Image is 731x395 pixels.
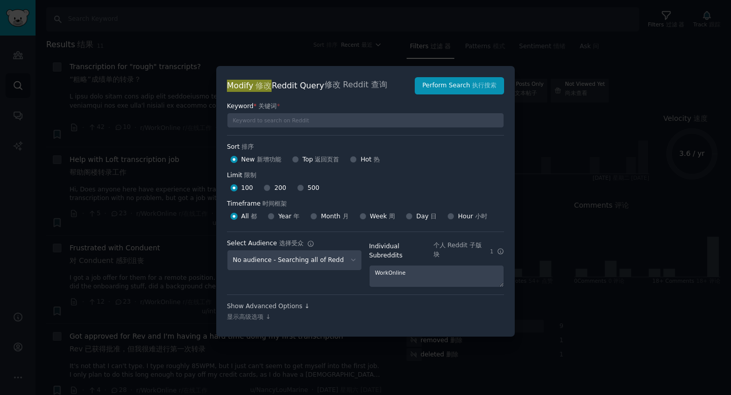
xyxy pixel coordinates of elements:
[227,196,504,209] label: Timeframe
[242,143,254,150] sider-trans-text: 排序
[227,80,272,92] doubao-vocabulary-highlight: Modify
[303,155,340,164] span: Top
[416,212,437,221] span: Day
[227,313,271,320] sider-trans-text: 显示高级选项 ↓
[227,113,504,128] input: Keyword to search on Reddit
[458,212,487,221] span: Hour
[415,77,504,94] button: Perform Search执行搜索
[434,242,482,258] sider-trans-text: 个人 Reddit 子版块
[475,213,487,220] sider-trans-text: 小时
[251,213,257,220] sider-trans-text: 都
[293,213,300,220] sider-trans-text: 年
[369,239,504,263] label: Individual Subreddits
[262,200,287,207] sider-trans-text: 时间框架
[324,80,388,89] sider-trans-text: 修改 Reddit 查询
[227,171,256,180] div: Limit
[227,239,304,248] div: Select Audience
[227,143,504,152] label: Sort
[490,248,493,255] span: 1
[227,302,504,322] div: Show Advanced Options ↓
[257,156,281,163] sider-trans-text: 新增功能
[244,172,256,179] sider-trans-text: 限制
[227,77,409,95] h2: Reddit Query
[343,213,349,220] sider-trans-text: 月
[241,184,253,193] span: 100
[472,82,496,89] sider-trans-text: 执行搜索
[274,184,286,193] span: 200
[370,212,395,221] span: Week
[227,102,504,111] label: Keyword
[360,155,380,164] span: Hot
[255,81,272,90] sider-trans-text: 修改
[279,240,304,247] sider-trans-text: 选择受众
[374,156,380,163] sider-trans-text: 热
[315,156,339,163] sider-trans-text: 返回页首
[308,184,319,193] span: 500
[430,213,437,220] sider-trans-text: 日
[369,265,504,287] textarea: WorkOnline
[258,103,280,110] sider-trans-text: 关键词
[241,155,281,164] span: New
[389,213,395,220] sider-trans-text: 周
[278,212,300,221] span: Year
[321,212,348,221] span: Month
[241,212,257,221] span: All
